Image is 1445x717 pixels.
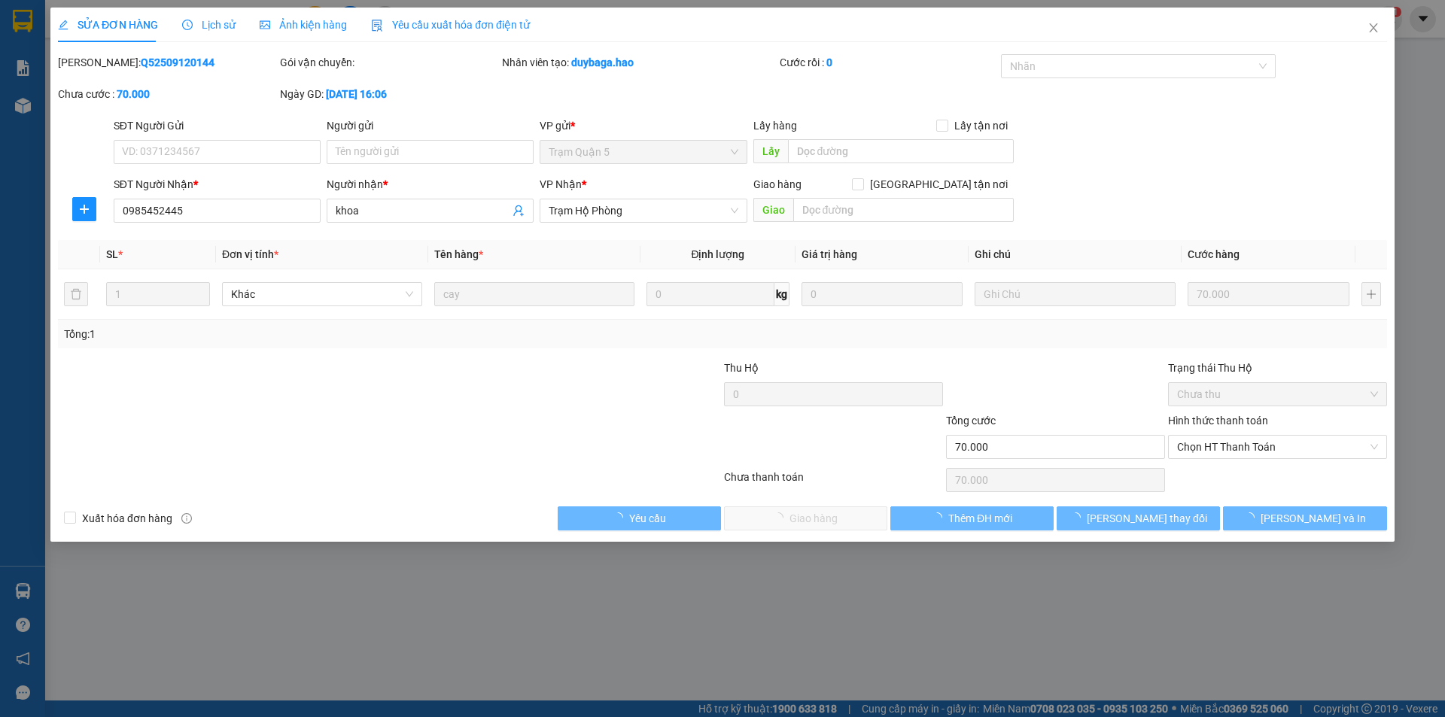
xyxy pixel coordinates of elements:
span: Cước hàng [1188,248,1240,260]
div: Cước rồi : [780,54,999,71]
div: Người gửi [327,117,534,134]
input: VD: Bàn, Ghế [434,282,634,306]
span: Lấy tận nơi [948,117,1014,134]
button: delete [64,282,88,306]
div: Ngày GD: [280,86,499,102]
span: loading [932,512,948,523]
span: info-circle [181,513,192,524]
div: Trạng thái Thu Hộ [1168,360,1387,376]
span: Giao hàng [753,178,802,190]
input: Dọc đường [788,139,1014,163]
span: loading [613,512,629,523]
span: Định lượng [692,248,745,260]
span: Giá trị hàng [802,248,857,260]
span: clock-circle [182,20,193,30]
input: Ghi Chú [975,282,1176,306]
label: Hình thức thanh toán [1168,415,1268,427]
span: close [1367,22,1380,34]
b: duybaga.hao [571,56,634,68]
div: SĐT Người Nhận [114,176,321,193]
span: Lấy hàng [753,120,797,132]
span: Yêu cầu xuất hóa đơn điện tử [371,19,530,31]
span: picture [260,20,270,30]
div: Gói vận chuyển: [280,54,499,71]
span: edit [58,20,68,30]
button: plus [72,197,96,221]
div: SĐT Người Gửi [114,117,321,134]
span: Thêm ĐH mới [948,510,1012,527]
span: Khác [231,283,413,305]
span: Chưa thu [1177,383,1378,406]
button: Giao hàng [724,506,887,530]
div: [PERSON_NAME]: [58,54,277,71]
button: Close [1352,8,1395,50]
span: Tổng cước [946,415,996,427]
b: Q52509120144 [141,56,214,68]
div: VP gửi [540,117,747,134]
span: Đơn vị tính [222,248,278,260]
span: Xuất hóa đơn hàng [76,510,178,527]
span: Trạm Hộ Phòng [549,199,738,222]
span: [GEOGRAPHIC_DATA] tận nơi [864,176,1014,193]
span: [PERSON_NAME] và In [1261,510,1366,527]
span: loading [1070,512,1087,523]
b: 70.000 [117,88,150,100]
b: [DATE] 16:06 [326,88,387,100]
span: Giao [753,198,793,222]
span: Yêu cầu [629,510,666,527]
b: 0 [826,56,832,68]
div: Nhân viên tạo: [502,54,777,71]
span: Thu Hộ [724,362,759,374]
div: Tổng: 1 [64,326,558,342]
span: Ảnh kiện hàng [260,19,347,31]
span: plus [73,203,96,215]
input: 0 [1188,282,1349,306]
input: Dọc đường [793,198,1014,222]
span: user-add [513,205,525,217]
span: kg [774,282,789,306]
th: Ghi chú [969,240,1182,269]
input: 0 [802,282,963,306]
div: Chưa cước : [58,86,277,102]
span: loading [1244,512,1261,523]
span: VP Nhận [540,178,583,190]
span: SỬA ĐƠN HÀNG [58,19,158,31]
img: icon [371,20,383,32]
span: Trạm Quận 5 [549,141,738,163]
button: plus [1361,282,1381,306]
div: Chưa thanh toán [722,469,945,495]
span: SL [106,248,118,260]
span: Lịch sử [182,19,236,31]
span: Lấy [753,139,788,163]
button: [PERSON_NAME] thay đổi [1057,506,1220,530]
button: Yêu cầu [558,506,721,530]
span: Tên hàng [434,248,483,260]
button: Thêm ĐH mới [890,506,1054,530]
button: [PERSON_NAME] và In [1224,506,1387,530]
div: Người nhận [327,176,534,193]
span: Chọn HT Thanh Toán [1177,436,1378,458]
span: [PERSON_NAME] thay đổi [1087,510,1207,527]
